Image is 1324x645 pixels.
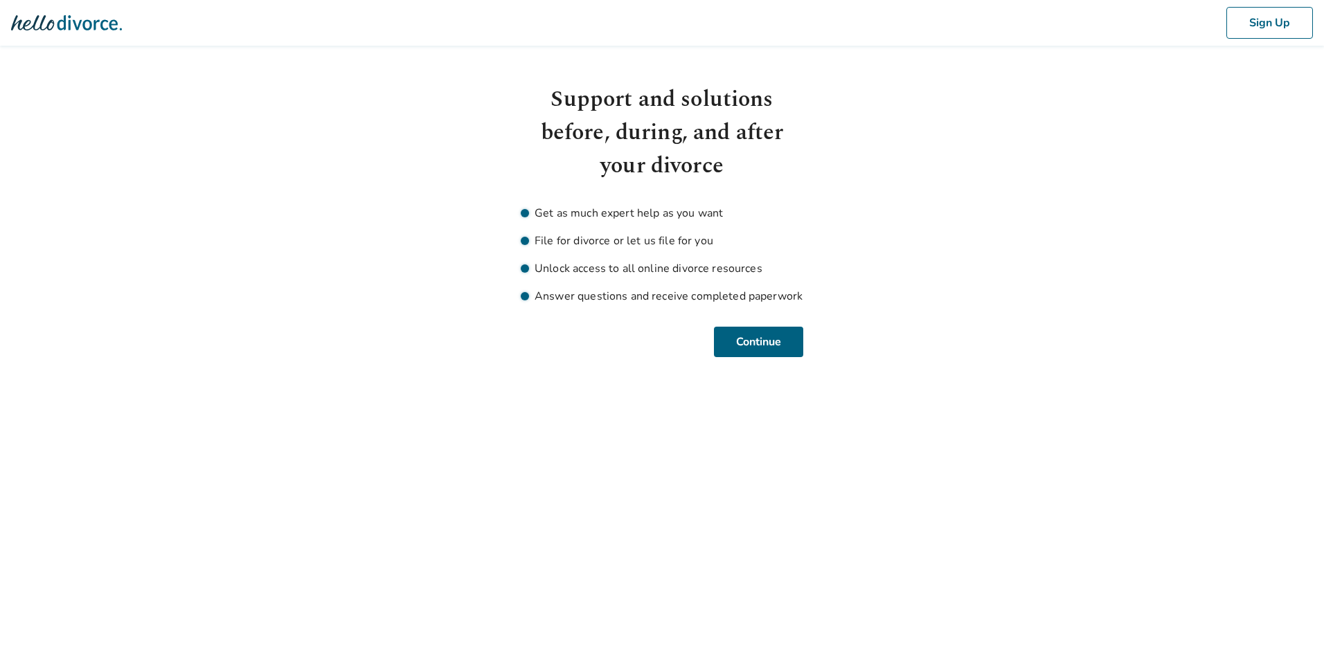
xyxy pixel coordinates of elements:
button: Continue [714,327,803,357]
h1: Support and solutions before, during, and after your divorce [521,83,803,183]
button: Sign Up [1226,7,1313,39]
li: Answer questions and receive completed paperwork [521,288,803,305]
li: Unlock access to all online divorce resources [521,260,803,277]
li: Get as much expert help as you want [521,205,803,221]
img: Hello Divorce Logo [11,9,122,37]
li: File for divorce or let us file for you [521,233,803,249]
